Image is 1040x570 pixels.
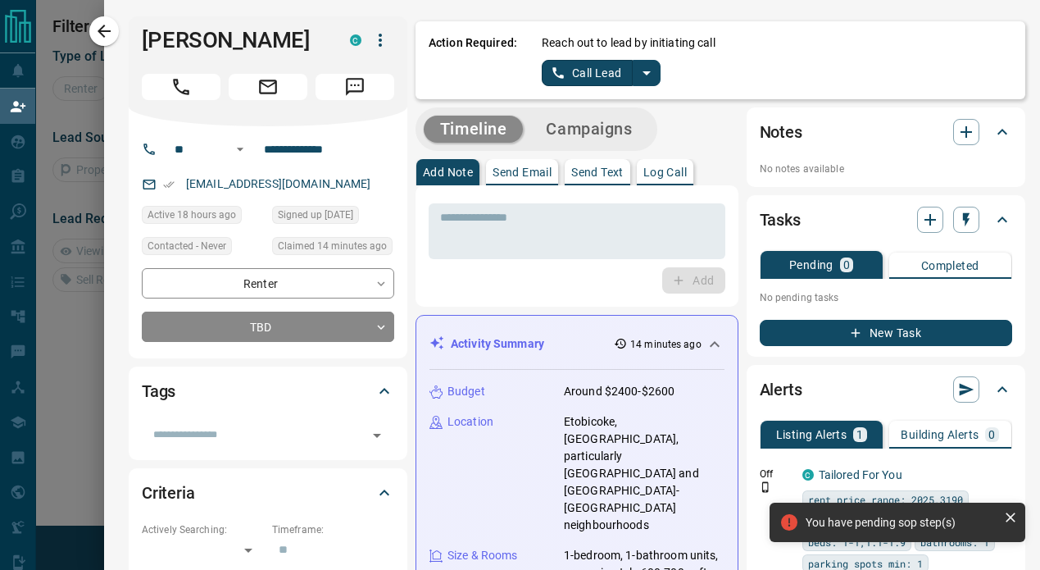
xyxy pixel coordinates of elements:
[230,139,250,159] button: Open
[142,480,195,506] h2: Criteria
[142,522,264,537] p: Actively Searching:
[760,162,1012,176] p: No notes available
[760,119,802,145] h2: Notes
[429,329,724,359] div: Activity Summary14 minutes ago
[760,376,802,403] h2: Alerts
[808,491,963,508] span: rent price range: 2025,3190
[278,207,353,223] span: Signed up [DATE]
[760,285,1012,310] p: No pending tasks
[142,378,175,404] h2: Tags
[760,370,1012,409] div: Alerts
[229,74,307,100] span: Email
[760,481,771,493] svg: Push Notification Only
[643,166,687,178] p: Log Call
[142,268,394,299] div: Renter
[760,467,792,481] p: Off
[542,34,715,52] p: Reach out to lead by initiating call
[802,469,814,481] div: condos.ca
[776,429,847,440] p: Listing Alerts
[142,206,264,229] div: Mon Oct 13 2025
[529,116,648,143] button: Campaigns
[630,337,702,352] p: 14 minutes ago
[366,424,388,447] button: Open
[571,166,624,178] p: Send Text
[424,116,524,143] button: Timeline
[760,200,1012,239] div: Tasks
[564,383,674,400] p: Around $2400-$2600
[142,74,220,100] span: Call
[142,27,325,53] h1: [PERSON_NAME]
[142,372,394,411] div: Tags
[272,206,394,229] div: Sat Aug 20 2016
[142,312,394,342] div: TBD
[447,547,518,564] p: Size & Rooms
[819,468,902,481] a: Tailored For You
[988,429,995,440] p: 0
[350,34,361,46] div: condos.ca
[272,237,394,260] div: Tue Oct 14 2025
[142,473,394,513] div: Criteria
[447,383,485,400] p: Budget
[451,335,544,353] p: Activity Summary
[789,259,833,271] p: Pending
[447,413,493,431] p: Location
[564,413,724,534] p: Etobicoke, [GEOGRAPHIC_DATA], particularly [GEOGRAPHIC_DATA] and [GEOGRAPHIC_DATA]-[GEOGRAPHIC_DA...
[493,166,552,178] p: Send Email
[186,177,371,190] a: [EMAIL_ADDRESS][DOMAIN_NAME]
[429,34,517,86] p: Action Required:
[856,429,863,440] p: 1
[760,207,801,233] h2: Tasks
[760,320,1012,346] button: New Task
[901,429,979,440] p: Building Alerts
[272,522,394,537] p: Timeframe:
[163,179,175,190] svg: Email Verified
[423,166,473,178] p: Add Note
[148,238,226,254] span: Contacted - Never
[278,238,387,254] span: Claimed 14 minutes ago
[542,60,661,86] div: split button
[843,259,850,271] p: 0
[542,60,633,86] button: Call Lead
[148,207,236,223] span: Active 18 hours ago
[921,260,979,271] p: Completed
[806,516,997,529] div: You have pending sop step(s)
[316,74,394,100] span: Message
[760,112,1012,152] div: Notes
